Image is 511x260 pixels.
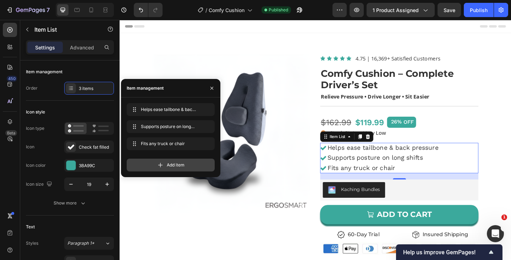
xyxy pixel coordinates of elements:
span: Published [269,7,288,13]
p: Helps ease tailbone & back pressure [226,135,347,144]
button: Publish [464,3,494,17]
div: Styles [26,240,38,246]
p: 60-Day Trial [248,230,283,238]
span: 1 product assigned [373,6,419,14]
span: Supports posture on long shifts [141,123,198,130]
div: Item List [227,124,247,130]
iframe: Intercom live chat [487,225,504,242]
img: KachingBundles.png [227,181,235,189]
strong: ADD TO CART [280,207,340,217]
button: Kaching Bundles [221,176,289,193]
div: Icon [26,144,34,150]
div: Icon type [26,125,44,132]
div: Undo/Redo [134,3,163,17]
button: 7 [3,3,53,17]
div: 26% [295,107,308,115]
div: Icon style [26,109,45,115]
div: 3BA99C [79,163,112,169]
div: Order [26,85,38,91]
p: Item List [34,25,95,34]
button: <strong>ADD TO CART</strong> [218,201,390,223]
img: gempages_503816409025872775-bd92ea3d-a002-4e03-a985-6896deae0475.webp [218,242,390,256]
button: Save [438,3,461,17]
span: Comfy Cushion [209,6,244,14]
div: Text [26,224,35,230]
div: Show more [54,200,87,207]
div: 450 [7,76,17,81]
span: Paragraph 1* [67,240,94,246]
button: Paragraph 1* [64,237,114,250]
div: Check fat filled [79,144,112,150]
p: Supports posture on long shifts [226,146,347,155]
div: Beta [5,130,17,136]
button: 1 product assigned [367,3,435,17]
div: $162.99 [218,105,253,118]
div: Icon color [26,162,46,169]
p: Insured Shipping [330,230,379,238]
h1: Comfy Cushion – Complete Driver’s Set [218,52,390,78]
span: Help us improve GemPages! [403,249,487,256]
button: Show more [26,197,114,209]
span: Helps ease tailbone & back pressure [141,106,198,113]
iframe: Design area [120,20,511,260]
span: / [205,6,207,14]
strong: Relieve Pressure • Drive Longer • Sit Easier [219,79,337,87]
p: 7 [46,6,50,14]
p: Fits any truck or chair [226,157,347,166]
button: Show survey - Help us improve GemPages! [403,248,495,256]
div: OFF [308,107,321,116]
span: Save [444,7,455,13]
p: Stock Status: Very Low [229,119,290,127]
span: Fits any truck or chair [141,140,198,147]
span: 1 [501,214,507,220]
p: Settings [35,44,55,51]
div: Icon size [26,180,54,189]
span: Add item [167,162,185,168]
div: $119.99 [255,105,288,118]
div: Kaching Bundles [241,181,283,188]
div: Item management [26,69,62,75]
p: Advanced [70,44,94,51]
div: Publish [470,6,488,14]
p: 4.75 | 16,369+ Satisfied Customers [257,38,349,46]
div: Item management [127,85,164,91]
div: 3 items [79,85,112,92]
